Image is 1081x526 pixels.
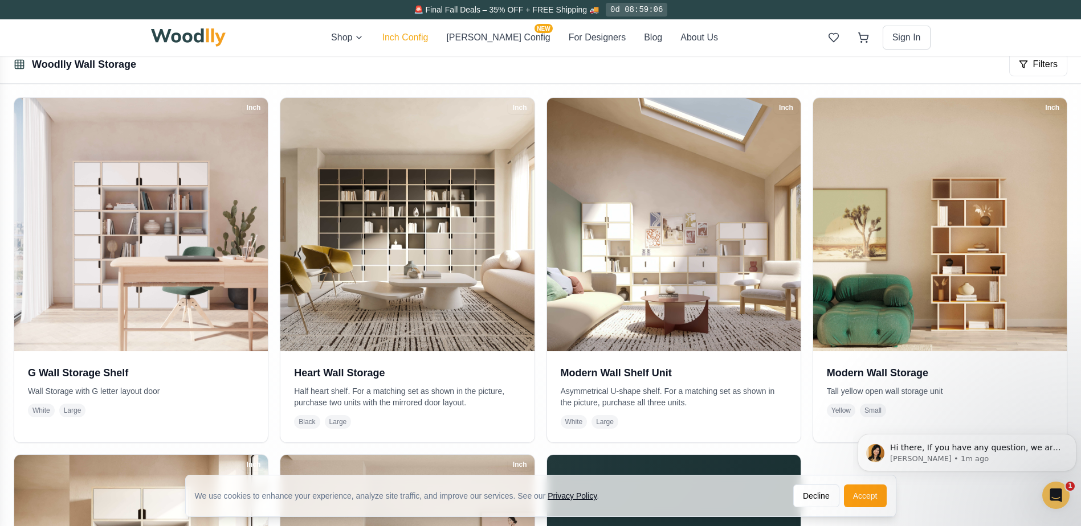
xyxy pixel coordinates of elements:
[883,26,931,50] button: Sign In
[561,415,588,429] span: White
[1042,482,1070,509] iframe: Intercom live chat
[508,458,532,471] div: Inch
[827,365,1053,381] h3: Modern Wall Storage
[280,98,534,351] img: Heart Wall Storage
[242,458,266,471] div: Inch
[592,415,618,429] span: Large
[28,404,55,417] span: White
[28,385,254,397] p: Wall Storage with G letter layout door
[1033,57,1058,71] span: Filters
[793,484,839,507] button: Decline
[561,365,787,381] h3: Modern Wall Shelf Unit
[853,410,1081,495] iframe: Intercom notifications message
[294,415,320,429] span: Black
[606,3,667,17] div: 0d 08:59:06
[382,31,428,44] button: Inch Config
[446,31,550,44] button: [PERSON_NAME] ConfigNEW
[548,491,597,500] a: Privacy Policy
[547,98,801,351] img: Modern Wall Shelf Unit
[844,484,887,507] button: Accept
[59,404,86,417] span: Large
[1066,482,1075,491] span: 1
[1040,101,1064,114] div: Inch
[569,31,626,44] button: For Designers
[827,385,1053,397] p: Tall yellow open wall storage unit
[14,98,268,351] img: G Wall Storage Shelf
[242,101,266,114] div: Inch
[535,24,552,33] span: NEW
[151,28,226,47] img: Woodlly
[331,31,364,44] button: Shop
[32,59,136,70] a: Woodlly Wall Storage
[294,385,520,408] p: Half heart shelf. For a matching set as shown in the picture, purchase two units with the mirrore...
[294,365,520,381] h3: Heart Wall Storage
[325,415,352,429] span: Large
[774,101,798,114] div: Inch
[827,404,855,417] span: Yellow
[195,490,609,502] div: We use cookies to enhance your experience, analyze site traffic, and improve our services. See our .
[860,404,886,417] span: Small
[680,31,718,44] button: About Us
[28,365,254,381] h3: G Wall Storage Shelf
[644,31,662,44] button: Blog
[813,98,1067,351] img: Modern Wall Storage
[561,385,787,408] p: Asymmetrical U-shape shelf. For a matching set as shown in the picture, purchase all three units.
[414,5,599,14] span: 🚨 Final Fall Deals – 35% OFF + FREE Shipping 🚚
[1009,52,1067,76] button: Filters
[508,101,532,114] div: Inch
